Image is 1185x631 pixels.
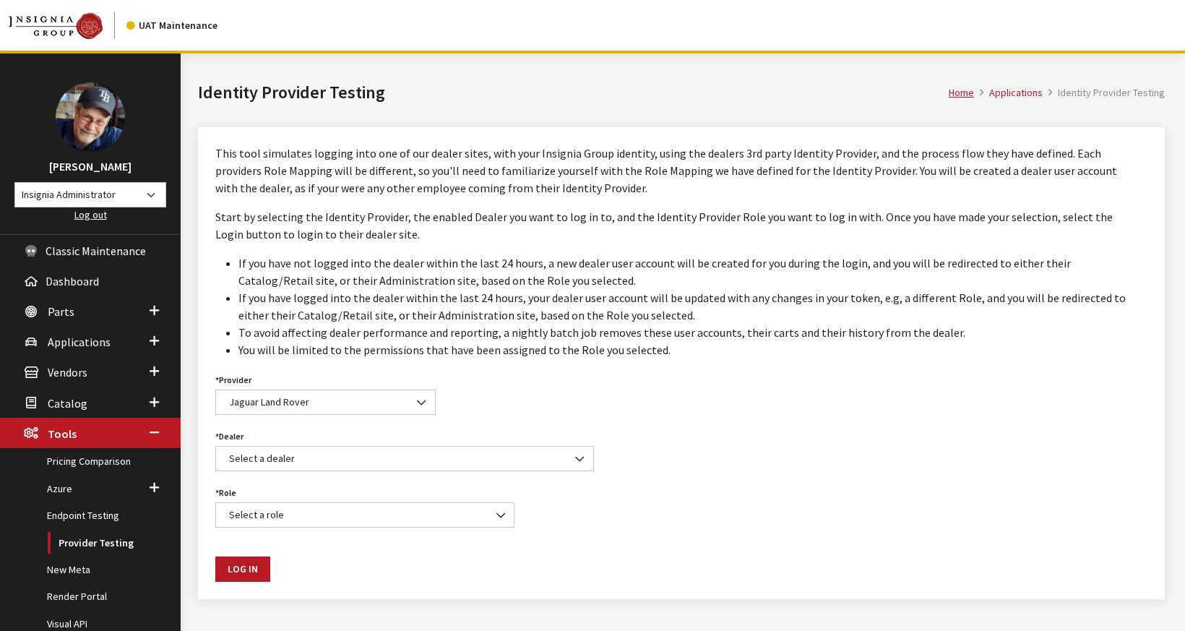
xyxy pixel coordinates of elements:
span: Tools [48,426,77,441]
span: Catalog [48,396,87,411]
p: Start by selecting the Identity Provider, the enabled Dealer you want to log in to, and the Ident... [215,208,1133,243]
label: Dealer [215,430,244,443]
span: Azure [47,482,72,495]
div: UAT Maintenance [126,18,217,33]
li: If you have logged into the dealer within the last 24 hours, your dealer user account will be upd... [238,289,1133,324]
h3: [PERSON_NAME] [14,158,166,175]
span: Vendors [48,366,87,380]
span: Classic Maintenance [46,244,146,258]
img: Ray Goodwin [56,82,125,152]
span: Jaguar Land Rover [225,395,426,410]
li: To avoid affecting dealer performance and reporting, a nightly batch job removes these user accou... [238,324,1133,341]
p: This tool simulates logging into one of our dealer sites, with your Insignia Group identity, usin... [215,145,1133,197]
span: Select a dealer [225,451,585,466]
img: Catalog Maintenance [9,13,103,39]
li: If you have not logged into the dealer within the last 24 hours, a new dealer user account will b... [238,254,1133,289]
span: Parts [48,304,74,319]
h1: Identity Provider Testing [198,80,949,106]
span: Select a role [225,507,505,523]
li: You will be limited to the permissions that have been assigned to the Role you selected. [238,341,1133,359]
a: Home [949,86,974,99]
span: Select a dealer [215,446,594,471]
span: Applications [48,335,111,349]
a: Insignia Group logo [9,12,126,39]
span: Jaguar Land Rover [215,390,436,415]
li: Identity Provider Testing [1043,85,1165,100]
span: Select a role [215,502,514,528]
button: Log In [215,557,270,582]
label: Role [215,486,236,499]
span: Dashboard [46,274,99,288]
li: Applications [974,85,1043,100]
label: Provider [215,374,251,387]
a: Log out [74,208,107,221]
